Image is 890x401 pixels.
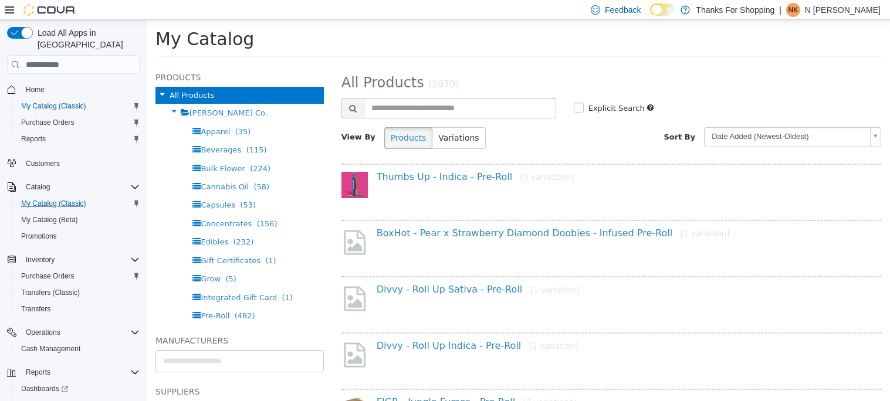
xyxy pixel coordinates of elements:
[230,208,583,219] a: BoxHot - Pear x Strawberry Diamond Doobies - Infused Pre-Roll[1 variation]
[16,132,140,146] span: Reports
[12,301,144,317] button: Transfers
[2,179,144,195] button: Catalog
[230,264,433,275] a: Divvy - Roll Up Sativa - Pre-Roll[1 variation]
[21,157,65,171] a: Customers
[16,342,140,356] span: Cash Management
[16,286,84,300] a: Transfers (Classic)
[195,208,221,237] img: missing-image.png
[12,268,144,284] button: Purchase Orders
[54,273,130,282] span: Integrated Gift Card
[195,264,221,293] img: missing-image.png
[21,384,68,393] span: Dashboards
[779,3,781,17] p: |
[16,269,79,283] a: Purchase Orders
[54,254,74,263] span: Grow
[195,377,221,390] img: 150
[534,209,583,218] small: [1 variation]
[786,3,800,17] div: N Kozak
[26,159,60,168] span: Customers
[374,152,427,162] small: [3 variations]
[100,125,120,134] span: (115)
[789,3,798,17] span: NK
[16,115,140,130] span: Purchase Orders
[54,144,98,153] span: Bulk Flower
[16,382,73,396] a: Dashboards
[12,114,144,131] button: Purchase Orders
[33,27,140,50] span: Load All Apps in [GEOGRAPHIC_DATA]
[238,107,286,129] button: Products
[9,314,177,328] h5: Manufacturers
[119,236,129,245] span: (1)
[54,236,114,245] span: Gift Certificates
[21,344,80,354] span: Cash Management
[16,132,50,146] a: Reports
[89,107,104,116] span: (35)
[805,3,881,17] p: N [PERSON_NAME]
[21,134,46,144] span: Reports
[54,199,105,208] span: Concentrates
[2,324,144,341] button: Operations
[16,382,140,396] span: Dashboards
[195,55,278,71] span: All Products
[21,82,140,97] span: Home
[54,291,83,300] span: Pre-Roll
[12,131,144,147] button: Reports
[12,98,144,114] button: My Catalog (Classic)
[384,265,433,274] small: [1 variation]
[110,199,131,208] span: (156)
[16,286,140,300] span: Transfers (Classic)
[21,215,78,225] span: My Catalog (Beta)
[21,253,59,267] button: Inventory
[12,380,144,397] a: Dashboards
[195,152,221,178] img: 150
[21,365,55,379] button: Reports
[12,341,144,357] button: Cash Management
[195,321,221,349] img: missing-image.png
[136,273,146,282] span: (1)
[43,89,121,97] span: [PERSON_NAME] Co.
[9,9,107,29] span: My Catalog
[12,212,144,228] button: My Catalog (Beta)
[2,154,144,171] button: Customers
[21,271,75,281] span: Purchase Orders
[230,320,432,331] a: Divvy - Roll Up Indica - Pre-Roll[1 variation]
[282,59,312,70] small: (2870)
[21,288,80,297] span: Transfers (Classic)
[26,255,55,264] span: Inventory
[54,181,89,189] span: Capsules
[16,213,140,227] span: My Catalog (Beta)
[16,99,91,113] a: My Catalog (Classic)
[12,195,144,212] button: My Catalog (Classic)
[54,218,82,226] span: Edibles
[21,365,140,379] span: Reports
[12,284,144,301] button: Transfers (Classic)
[107,162,123,171] span: (58)
[54,162,102,171] span: Cannabis Oil
[16,302,55,316] a: Transfers
[285,107,339,129] button: Variations
[16,269,140,283] span: Purchase Orders
[21,155,140,170] span: Customers
[9,365,177,379] h5: Suppliers
[230,376,430,388] a: FIGR - Jungle Fumes - Pre-Roll[2 variations]
[26,368,50,377] span: Reports
[103,144,124,153] span: (224)
[23,4,76,16] img: Cova
[21,199,86,208] span: My Catalog (Classic)
[696,3,774,17] p: Thanks For Shopping
[377,378,430,387] small: [2 variations]
[26,182,50,192] span: Catalog
[16,115,79,130] a: Purchase Orders
[26,85,45,94] span: Home
[383,321,432,331] small: [1 variation]
[79,254,89,263] span: (5)
[21,304,50,314] span: Transfers
[16,196,140,210] span: My Catalog (Classic)
[9,50,177,64] h5: Products
[16,196,91,210] a: My Catalog (Classic)
[2,364,144,380] button: Reports
[21,232,57,241] span: Promotions
[650,4,675,16] input: Dark Mode
[230,151,427,162] a: Thumbs Up - Indica - Pre-Roll[3 variations]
